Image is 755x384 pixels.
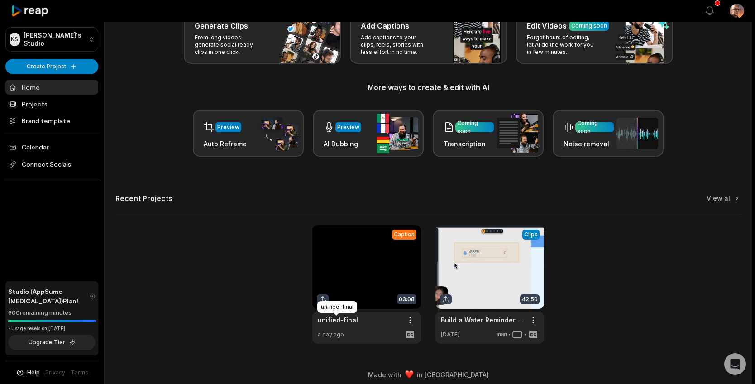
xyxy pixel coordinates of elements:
[195,34,265,56] p: From long videos generate social ready clips in one click.
[16,369,40,377] button: Help
[71,369,88,377] a: Terms
[317,301,357,313] div: unified-final
[27,369,40,377] span: Help
[318,315,358,325] a: unified-final
[361,20,409,31] h3: Add Captions
[8,287,90,306] span: Studio (AppSumo [MEDICAL_DATA]) Plan!
[564,139,614,149] h3: Noise removal
[5,113,98,128] a: Brand template
[5,80,98,95] a: Home
[5,139,98,154] a: Calendar
[571,22,607,30] div: Coming soon
[113,370,744,379] div: Made with in [GEOGRAPHIC_DATA]
[8,308,96,317] div: 600 remaining minutes
[5,96,98,111] a: Projects
[361,34,431,56] p: Add captions to your clips, reels, stories with less effort in no time.
[724,353,746,375] div: Open Intercom Messenger
[195,20,248,31] h3: Generate Clips
[8,325,96,332] div: *Usage resets on [DATE]
[444,139,494,149] h3: Transcription
[405,370,413,379] img: heart emoji
[115,82,741,93] h3: More ways to create & edit with AI
[24,31,85,48] p: [PERSON_NAME]'s Studio
[377,114,418,153] img: ai_dubbing.png
[5,156,98,173] span: Connect Socials
[5,59,98,74] button: Create Project
[441,315,524,325] a: Build a Water Reminder app in Nowa 💧📱 - Part one_ Design
[337,123,359,131] div: Preview
[577,119,612,135] div: Coming soon
[217,123,239,131] div: Preview
[45,369,65,377] a: Privacy
[497,114,538,153] img: transcription.png
[204,139,247,149] h3: Auto Reframe
[324,139,361,149] h3: AI Dubbing
[707,194,732,203] a: View all
[257,116,298,151] img: auto_reframe.png
[616,118,658,149] img: noise_removal.png
[457,119,492,135] div: Coming soon
[115,194,172,203] h2: Recent Projects
[8,335,96,350] button: Upgrade Tier
[527,34,597,56] p: Forget hours of editing, let AI do the work for you in few minutes.
[10,33,20,46] div: KS
[527,20,567,31] h3: Edit Videos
